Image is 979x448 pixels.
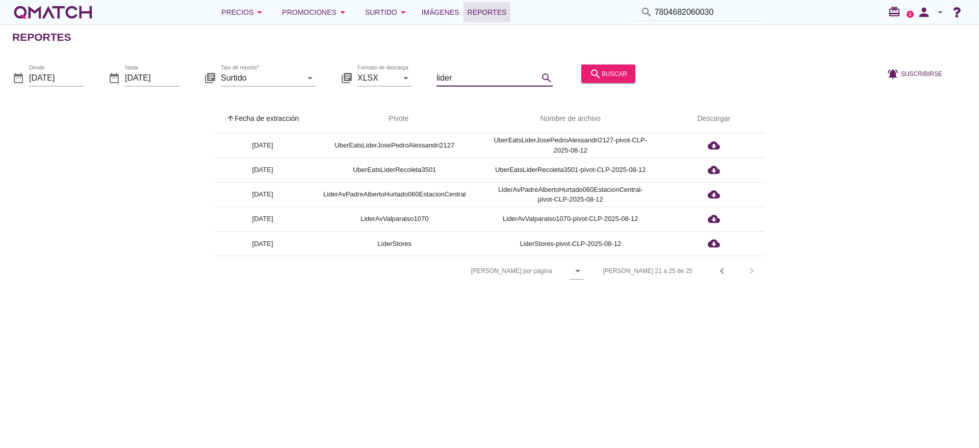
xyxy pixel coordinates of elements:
input: hasta [125,69,179,86]
i: arrow_drop_down [400,71,412,84]
i: arrow_drop_down [397,6,409,18]
h2: Reportes [12,29,71,45]
i: notifications_active [887,67,901,80]
th: Descargar: Not sorted. [663,105,765,133]
input: Desde [29,69,84,86]
i: cloud_download [708,237,720,250]
td: UberEatsLiderJosePedroAlessandri2127-pivot-CLP-2025-08-12 [478,133,663,158]
i: date_range [12,71,24,84]
i: cloud_download [708,188,720,201]
td: LiderStores [311,231,478,256]
i: arrow_drop_down [934,6,946,18]
a: white-qmatch-logo [12,2,94,22]
span: Imágenes [422,6,459,18]
i: arrow_drop_down [337,6,349,18]
input: Tipo de reporte* [221,69,302,86]
input: Buscar productos [655,4,757,20]
div: [PERSON_NAME] 21 a 25 de 25 [603,266,692,276]
div: Precios [221,6,266,18]
td: LiderAvPadreAlbertoHurtado060EstacionCentral-pivot-CLP-2025-08-12 [478,182,663,207]
th: Pivote: Not sorted. Activate to sort ascending. [311,105,478,133]
td: [DATE] [214,158,311,182]
button: Precios [213,2,274,22]
text: 2 [909,12,912,16]
td: LiderStores-pivot-CLP-2025-08-12 [478,231,663,256]
th: Nombre de archivo: Not sorted. [478,105,663,133]
a: Imágenes [418,2,463,22]
button: Suscribirse [879,64,950,83]
div: [PERSON_NAME] por página [369,256,584,286]
th: Fecha de extracción: Sorted ascending. Activate to sort descending. [214,105,311,133]
td: UberEatsLiderJosePedroAlessandri2127 [311,133,478,158]
span: Reportes [468,6,507,18]
i: search [640,6,653,18]
i: date_range [108,71,120,84]
i: arrow_drop_down [572,265,584,277]
td: LiderAvPadreAlbertoHurtado060EstacionCentral [311,182,478,207]
div: buscar [589,67,627,80]
td: [DATE] [214,207,311,231]
a: Reportes [463,2,511,22]
i: library_books [341,71,353,84]
td: UberEatsLiderRecoleta3501 [311,158,478,182]
i: search [589,67,602,80]
i: arrow_upward [226,114,235,122]
button: buscar [581,64,635,83]
button: Promociones [274,2,357,22]
a: 2 [907,11,914,18]
td: LiderAvValparaiso1070-pivot-CLP-2025-08-12 [478,207,663,231]
i: chevron_left [716,265,728,277]
i: arrow_drop_down [253,6,266,18]
button: Previous page [713,262,731,280]
input: Filtrar por texto [436,69,538,86]
span: Suscribirse [901,69,942,78]
i: cloud_download [708,164,720,176]
button: Surtido [357,2,418,22]
td: LiderAvValparaiso1070 [311,207,478,231]
td: [DATE] [214,231,311,256]
input: Formato de descarga [357,69,398,86]
i: library_books [204,71,216,84]
i: arrow_drop_down [304,71,316,84]
td: [DATE] [214,182,311,207]
i: search [540,71,553,84]
td: [DATE] [214,133,311,158]
div: Promociones [282,6,349,18]
td: UberEatsLiderRecoleta3501-pivot-CLP-2025-08-12 [478,158,663,182]
i: cloud_download [708,213,720,225]
i: cloud_download [708,139,720,152]
div: Surtido [365,6,409,18]
i: redeem [888,6,905,18]
i: person [914,5,934,19]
